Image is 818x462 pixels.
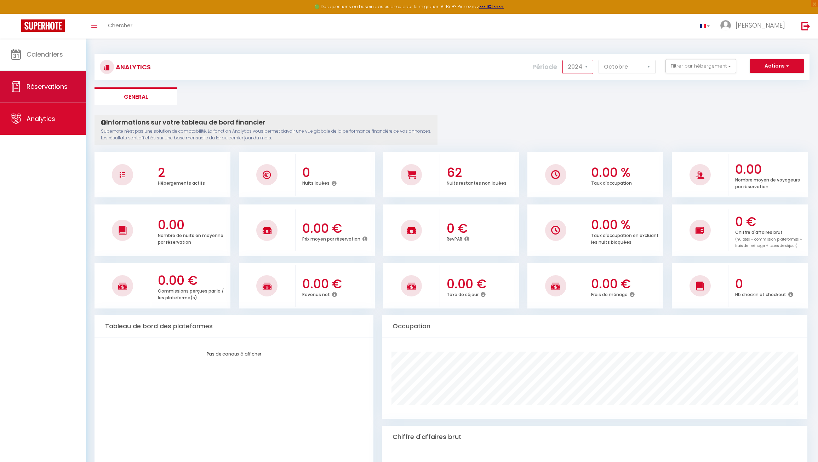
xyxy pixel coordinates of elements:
[158,273,229,288] h3: 0.00 €
[302,235,360,242] p: Prix moyen par réservation
[735,237,802,249] span: (nuitées + commission plateformes + frais de ménage + taxes de séjour)
[27,82,68,91] span: Réservations
[447,165,517,180] h3: 62
[750,59,804,73] button: Actions
[735,290,786,298] p: Nb checkin et checkout
[735,228,802,249] p: Chiffre d'affaires brut
[447,235,462,242] p: RevPAR
[302,165,373,180] h3: 0
[665,59,736,73] button: Filtrer par hébergement
[447,221,517,236] h3: 0 €
[735,277,806,291] h3: 0
[95,87,177,105] li: General
[382,315,807,337] div: Occupation
[120,172,125,178] img: NO IMAGE
[302,221,373,236] h3: 0.00 €
[158,218,229,232] h3: 0.00
[735,162,806,177] h3: 0.00
[735,214,806,229] h3: 0 €
[736,21,785,30] span: [PERSON_NAME]
[101,119,431,126] h4: Informations sur votre tableau de bord financier
[551,226,560,235] img: NO IMAGE
[158,231,223,245] p: Nombre de nuits en moyenne par réservation
[591,218,662,232] h3: 0.00 %
[158,165,229,180] h3: 2
[95,315,373,337] div: Tableau de bord des plateformes
[302,179,330,186] p: Nuits louées
[302,290,330,298] p: Revenus net
[715,14,794,39] a: ... [PERSON_NAME]
[447,277,517,291] h3: 0.00 €
[479,4,504,10] a: >>> ICI <<<<
[591,179,632,186] p: Taux d'occupation
[532,59,557,75] label: Période
[735,175,800,190] p: Nombre moyen de voyageurs par réservation
[114,59,151,75] h3: Analytics
[720,20,731,31] img: ...
[696,226,704,235] img: NO IMAGE
[158,287,224,301] p: Commissions perçues par la / les plateforme(s)
[21,19,65,32] img: Super Booking
[27,50,63,59] span: Calendriers
[591,165,662,180] h3: 0.00 %
[27,114,55,123] span: Analytics
[447,179,507,186] p: Nuits restantes non louées
[801,22,810,30] img: logout
[101,128,431,142] p: Superhote n'est pas une solution de comptabilité. La fonction Analytics vous permet d'avoir une v...
[302,277,373,291] h3: 0.00 €
[591,231,659,245] p: Taux d'occupation en excluant les nuits bloquées
[591,290,628,298] p: Frais de ménage
[108,22,132,29] span: Chercher
[591,277,662,291] h3: 0.00 €
[103,14,138,39] a: Chercher
[447,290,479,298] p: Taxe de séjour
[158,179,205,186] p: Hébergements actifs
[382,426,807,448] div: Chiffre d'affaires brut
